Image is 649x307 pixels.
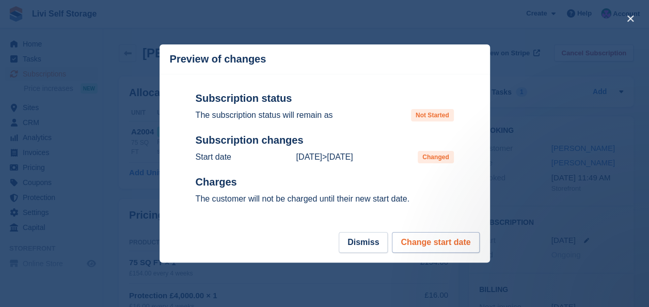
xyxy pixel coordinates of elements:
[296,152,322,161] time: 2025-10-15 00:00:00 UTC
[296,151,353,163] p: >
[327,152,353,161] time: 2025-10-02 23:00:00 UTC
[392,232,479,253] button: Change start date
[411,109,454,121] span: Not Started
[196,109,333,121] p: The subscription status will remain as
[196,151,231,163] p: Start date
[196,134,454,147] h2: Subscription changes
[196,92,454,105] h2: Subscription status
[196,193,454,205] p: The customer will not be charged until their new start date.
[170,53,266,65] p: Preview of changes
[196,176,454,189] h2: Charges
[622,10,639,27] button: close
[339,232,388,253] button: Dismiss
[418,151,453,163] span: Changed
